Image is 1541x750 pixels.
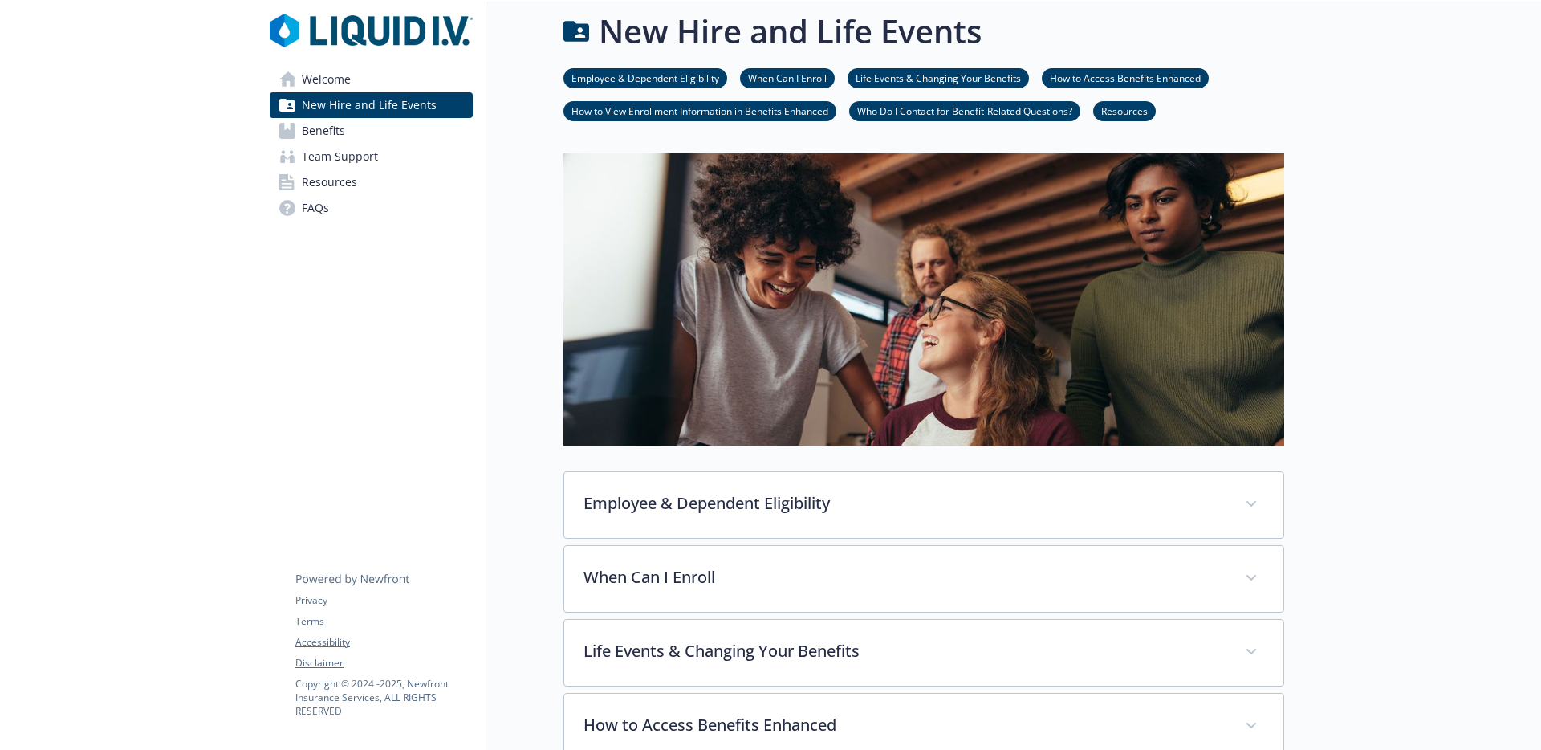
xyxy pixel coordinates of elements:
span: Welcome [302,67,351,92]
img: new hire page banner [563,153,1284,446]
a: Resources [1093,103,1156,118]
p: Copyright © 2024 - 2025 , Newfront Insurance Services, ALL RIGHTS RESERVED [295,677,472,718]
a: New Hire and Life Events [270,92,473,118]
a: When Can I Enroll [740,70,835,85]
div: Employee & Dependent Eligibility [564,472,1283,538]
a: FAQs [270,195,473,221]
span: New Hire and Life Events [302,92,437,118]
a: Life Events & Changing Your Benefits [848,70,1029,85]
a: Disclaimer [295,656,472,671]
a: Accessibility [295,635,472,650]
span: FAQs [302,195,329,221]
p: How to Access Benefits Enhanced [583,713,1226,737]
a: Team Support [270,144,473,169]
p: When Can I Enroll [583,565,1226,589]
div: Life Events & Changing Your Benefits [564,620,1283,686]
h1: New Hire and Life Events [599,7,982,55]
a: Resources [270,169,473,195]
a: How to Access Benefits Enhanced [1042,70,1209,85]
span: Team Support [302,144,378,169]
span: Benefits [302,118,345,144]
a: How to View Enrollment Information in Benefits Enhanced [563,103,836,118]
div: When Can I Enroll [564,546,1283,612]
p: Employee & Dependent Eligibility [583,491,1226,516]
a: Privacy [295,593,472,608]
p: Life Events & Changing Your Benefits [583,639,1226,663]
a: Welcome [270,67,473,92]
span: Resources [302,169,357,195]
a: Employee & Dependent Eligibility [563,70,727,85]
a: Terms [295,614,472,629]
a: Who Do I Contact for Benefit-Related Questions? [849,103,1080,118]
a: Benefits [270,118,473,144]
